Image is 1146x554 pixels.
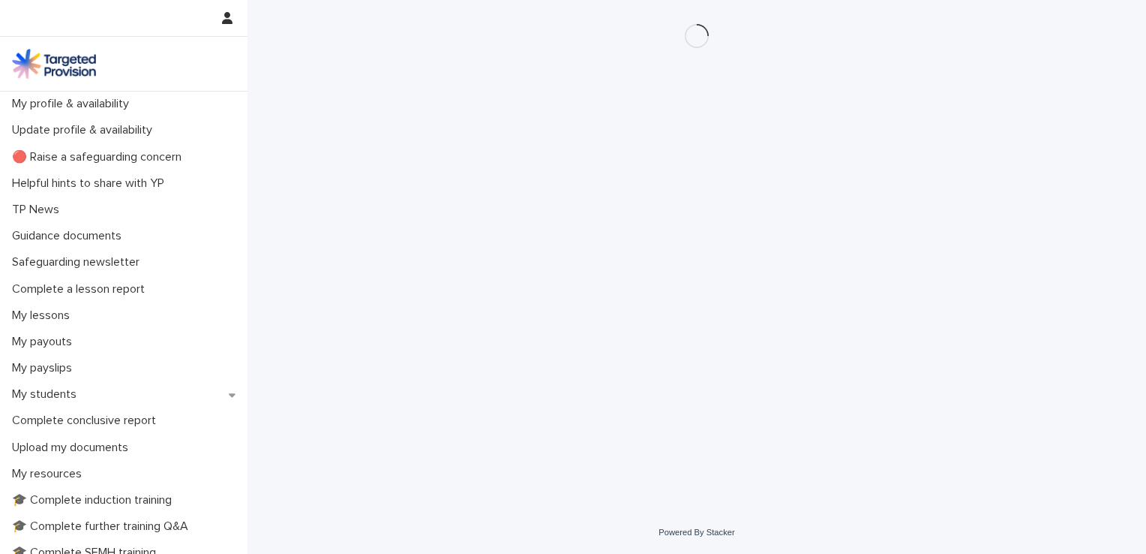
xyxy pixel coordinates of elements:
a: Powered By Stacker [658,528,734,537]
p: 🎓 Complete further training Q&A [6,519,200,534]
p: My students [6,387,88,402]
p: My resources [6,467,94,481]
p: My payouts [6,335,84,349]
p: Update profile & availability [6,123,164,137]
p: Complete conclusive report [6,414,168,428]
p: Guidance documents [6,229,133,243]
p: TP News [6,203,71,217]
p: Safeguarding newsletter [6,255,151,269]
p: My payslips [6,361,84,375]
p: 🔴 Raise a safeguarding concern [6,150,193,164]
p: Helpful hints to share with YP [6,176,176,191]
p: Upload my documents [6,441,140,455]
p: 🎓 Complete induction training [6,493,184,507]
p: Complete a lesson report [6,282,157,297]
p: My profile & availability [6,97,141,111]
p: My lessons [6,309,82,323]
img: M5nRWzHhSzIhMunXDL62 [12,49,96,79]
